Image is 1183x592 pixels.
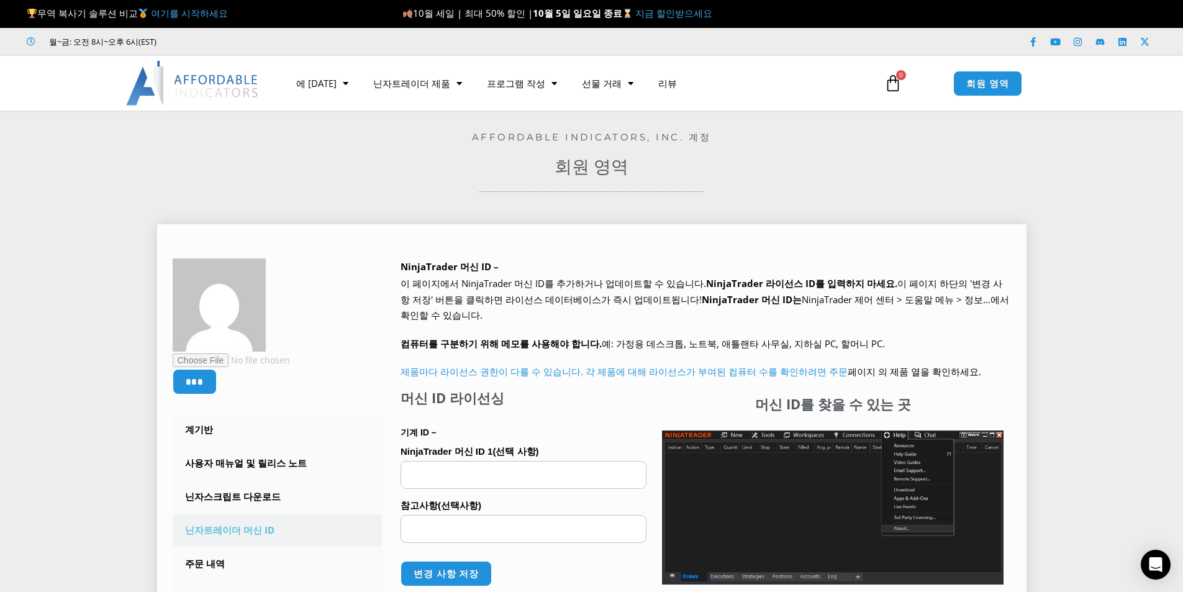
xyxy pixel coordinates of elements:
font: 예: 가정용 데스크톱, 노트북, 애틀랜타 사무실, 지하실 PC, 할머니 PC. [602,337,885,350]
a: 사용자 매뉴얼 및 릴리스 노트 [173,447,383,480]
font: 머신 ID 라이선싱 [401,388,504,407]
font: 닌자트레이더 제품 [373,77,450,89]
font: 10월 5일 일요일 종료 [533,7,622,19]
font: NinjaTrader 머신 ID 1 [401,446,492,457]
a: 닌자트레이더 제품 [361,69,474,98]
a: 닌자스크립트 다운로드 [173,481,383,513]
font: 컴퓨터를 구분하기 위해 메모를 사용해야 합니다. [401,337,602,350]
a: 계기반 [173,414,383,446]
img: LogoAI | 저렴한 지표 – NinjaTrader [126,61,260,106]
a: 주문 내역 [173,548,383,580]
nav: 메뉴 [284,69,870,98]
font: 프로그램 작성 [487,77,545,89]
font: 변경 사항 저장 [414,567,479,580]
font: NinjaTrader 라이선스 ID를 입력하지 마세요. [706,277,897,289]
a: 리뷰 [646,69,689,98]
a: 닌자트레이더 머신 ID [173,514,383,547]
font: 회원 영역 [966,77,1009,89]
font: 참고사항 [401,500,438,511]
button: 변경 사항 저장 [401,561,492,586]
iframe: Trustpilot에서 제공하는 고객 리뷰 [174,35,360,48]
font: 이 페이지 하단의 '변경 사항 저장' 버튼을 클릭하면 라이선스 데이터베이스가 즉시 업데이트됩니다! [401,277,1002,306]
div: Open Intercom Messenger [1141,550,1171,580]
font: 사용자 매뉴얼 및 릴리스 노트 [185,457,307,469]
img: 🍂 [403,9,412,18]
a: 여기를 시작하세요 [151,7,228,19]
font: . [979,365,981,378]
a: 0 [866,65,920,101]
font: 10월 세일 | 최대 50% 할인 | [413,7,533,19]
img: ⌛ [623,9,632,18]
font: 닌자스크립트 다운로드 [185,490,281,503]
font: 페이지 의 제품 열을 확인하세요 [848,365,979,378]
a: 제품마다 라이선스 권한이 다를 수 있습니다. 각 제품에 대해 라이선스가 부여된 컴퓨터 수를 확인하려면 주문 [401,365,848,378]
a: 회원 영역 [953,71,1022,96]
font: 선물 거래 [582,77,622,89]
font: 닌자트레이더 머신 ID [185,524,274,536]
font: 무역 복사기 솔루션 비교 [37,7,138,19]
a: 선물 거래 [569,69,646,98]
font: 리뷰 [658,77,677,89]
img: e257c7eecf857a7b63883c461da2e23e00af9b7d9d4b3b74cb2b30911b141867 [173,258,266,352]
font: 0 [899,70,903,79]
a: 프로그램 작성 [474,69,569,98]
img: 🏆 [27,9,37,18]
font: 주문 내역 [185,557,225,570]
img: 스크린샷 2025-01-17 1155544 | 저렴한 지표 – NinjaTrader [662,430,1004,585]
a: Affordable Indicators, Inc. 계정 [472,131,712,143]
font: 계기반 [185,423,213,435]
font: 머신 ID를 찾을 수 있는 곳 [755,394,911,413]
font: 이 페이지에서 NinjaTrader 머신 ID를 추가하거나 업데이트할 수 있습니다. [401,277,706,289]
font: 기계 ID – [401,427,437,437]
font: 월~금: 오전 8시~오후 6시(EST) [49,36,156,47]
a: 지금 할인받으세요 [635,7,712,19]
font: NinjaTrader 머신 ID는 [702,293,802,306]
a: 회원 영역 [555,156,628,177]
font: NinjaTrader 머신 ID – [401,260,499,273]
font: 에 [DATE] [296,77,337,89]
img: 🥇 [138,9,148,18]
font: (선택사항) [438,500,481,511]
font: (선택 사항) [492,446,538,457]
a: 에 [DATE] [284,69,361,98]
